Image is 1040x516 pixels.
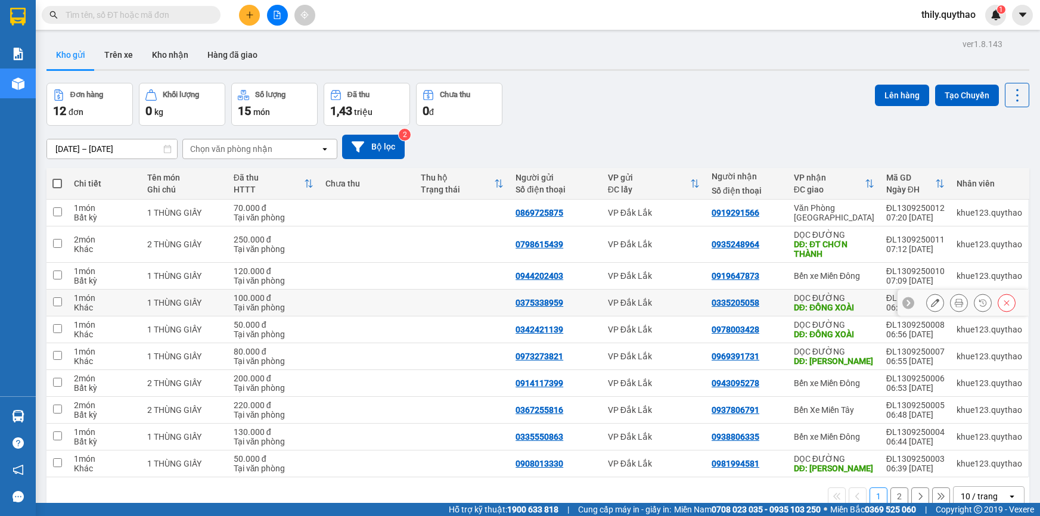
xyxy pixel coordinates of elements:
[74,293,135,303] div: 1 món
[935,85,999,106] button: Tạo Chuyến
[794,320,874,330] div: DỌC ĐƯỜNG
[74,213,135,222] div: Bất kỳ
[239,5,260,26] button: plus
[145,104,152,118] span: 0
[74,410,135,419] div: Bất kỳ
[961,490,998,502] div: 10 / trang
[74,179,135,188] div: Chi tiết
[957,432,1022,442] div: khue123.quythao
[147,325,222,334] div: 1 THÙNG GIẤY
[1007,492,1017,501] svg: open
[324,83,410,126] button: Đã thu1,43 triệu
[234,330,314,339] div: Tại văn phòng
[516,459,563,468] div: 0908013330
[608,298,700,307] div: VP Đắk Lắk
[74,464,135,473] div: Khác
[886,203,945,213] div: ĐL1309250012
[794,230,874,240] div: DỌC ĐƯỜNG
[234,244,314,254] div: Tại văn phòng
[70,91,103,99] div: Đơn hàng
[886,374,945,383] div: ĐL1309250006
[794,203,874,222] div: Văn Phòng [GEOGRAPHIC_DATA]
[886,383,945,393] div: 06:53 [DATE]
[330,104,352,118] span: 1,43
[147,271,222,281] div: 1 THÙNG GIẤY
[234,356,314,366] div: Tại văn phòng
[234,266,314,276] div: 120.000 đ
[12,77,24,90] img: warehouse-icon
[794,356,874,366] div: DĐ: HÒA LÂN
[608,352,700,361] div: VP Đắk Lắk
[13,491,24,502] span: message
[154,107,163,117] span: kg
[608,432,700,442] div: VP Đắk Lắk
[794,464,874,473] div: DĐ: MINH HƯNG
[578,503,671,516] span: Cung cấp máy in - giấy in:
[12,410,24,422] img: warehouse-icon
[234,235,314,244] div: 250.000 đ
[712,298,759,307] div: 0335205058
[507,505,558,514] strong: 1900 633 818
[74,303,135,312] div: Khác
[794,378,874,388] div: Bến xe Miền Đông
[234,427,314,437] div: 130.000 đ
[10,8,26,26] img: logo-vxr
[602,168,706,200] th: Toggle SortBy
[147,405,222,415] div: 2 THÙNG GIẤY
[963,38,1002,51] div: ver 1.8.143
[234,400,314,410] div: 220.000 đ
[608,405,700,415] div: VP Đắk Lắk
[830,503,916,516] span: Miền Bắc
[66,8,206,21] input: Tìm tên, số ĐT hoặc mã đơn
[147,352,222,361] div: 1 THÙNG GIẤY
[674,503,821,516] span: Miền Nam
[231,83,318,126] button: Số lượng15món
[712,378,759,388] div: 0943095278
[234,347,314,356] div: 80.000 đ
[399,129,411,141] sup: 2
[516,378,563,388] div: 0914117399
[712,271,759,281] div: 0919647873
[886,356,945,366] div: 06:55 [DATE]
[255,91,285,99] div: Số lượng
[875,85,929,106] button: Lên hàng
[516,325,563,334] div: 0342421139
[912,7,985,22] span: thily.quythao
[794,330,874,339] div: DĐ: ĐỒNG XOÀI
[516,240,563,249] div: 0798615439
[147,459,222,468] div: 1 THÙNG GIẤY
[794,271,874,281] div: Bến xe Miền Đông
[147,185,222,194] div: Ghi chú
[608,173,690,182] div: VP gửi
[712,405,759,415] div: 0937806791
[886,293,945,303] div: ĐL1309250009
[957,378,1022,388] div: khue123.quythao
[416,83,502,126] button: Chưa thu0đ
[516,208,563,217] div: 0869725875
[886,235,945,244] div: ĐL1309250011
[234,276,314,285] div: Tại văn phòng
[886,266,945,276] div: ĐL1309250010
[74,276,135,285] div: Bất kỳ
[294,5,315,26] button: aim
[74,400,135,410] div: 2 món
[886,320,945,330] div: ĐL1309250008
[957,179,1022,188] div: Nhân viên
[886,400,945,410] div: ĐL1309250005
[608,208,700,217] div: VP Đắk Lắk
[139,83,225,126] button: Khối lượng0kg
[608,271,700,281] div: VP Đắk Lắk
[74,454,135,464] div: 1 món
[886,454,945,464] div: ĐL1309250003
[957,208,1022,217] div: khue123.quythao
[886,213,945,222] div: 07:20 [DATE]
[354,107,372,117] span: triệu
[74,356,135,366] div: Khác
[886,437,945,446] div: 06:44 [DATE]
[74,330,135,339] div: Khác
[234,383,314,393] div: Tại văn phòng
[12,48,24,60] img: solution-icon
[74,383,135,393] div: Bất kỳ
[46,83,133,126] button: Đơn hàng12đơn
[957,240,1022,249] div: khue123.quythao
